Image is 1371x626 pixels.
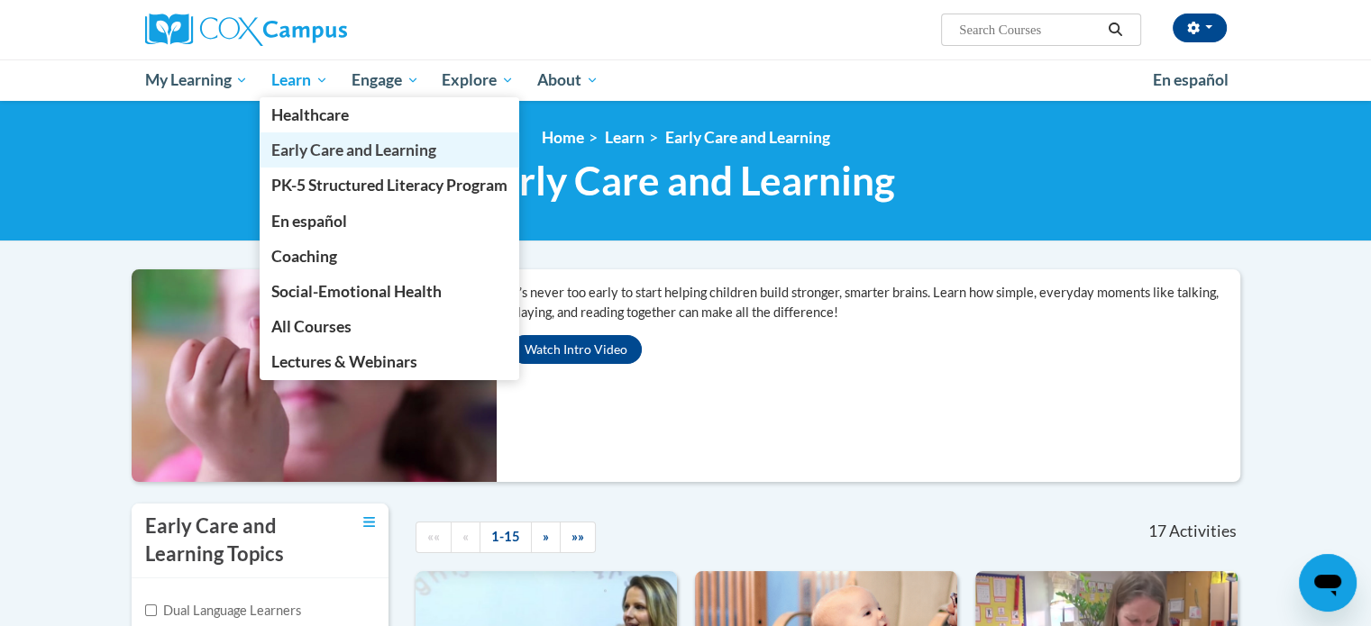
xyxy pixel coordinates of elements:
div: Main menu [118,59,1254,101]
button: Search [1101,19,1129,41]
a: Next [531,522,561,553]
a: Early Care and Learning [665,128,830,147]
a: En español [260,204,519,239]
span: Healthcare [271,105,349,124]
span: En español [1153,70,1229,89]
a: Toggle collapse [363,513,375,532]
span: Coaching [271,247,337,266]
a: End [560,522,596,553]
input: Checkbox for Options [145,604,157,616]
iframe: Button to launch messaging window [1299,554,1357,612]
span: Learn [271,69,328,91]
span: About [537,69,599,91]
span: »» [571,529,584,544]
span: Early Care and Learning [271,141,436,159]
a: Engage [340,59,431,101]
a: En español [1141,61,1240,99]
h3: Early Care and Learning Topics [145,513,316,568]
a: About [526,59,610,101]
span: PK-5 Structured Literacy Program [271,176,507,195]
a: Begining [416,522,452,553]
a: Coaching [260,239,519,274]
a: Lectures & Webinars [260,344,519,379]
span: En español [271,212,347,231]
a: Previous [451,522,480,553]
a: My Learning [133,59,260,101]
a: Healthcare [260,97,519,132]
span: «« [427,529,440,544]
span: Activities [1169,522,1237,541]
span: Engage [352,69,419,91]
button: Account Settings [1173,14,1227,42]
label: Dual Language Learners [145,601,301,621]
a: Learn [605,128,644,147]
a: PK-5 Structured Literacy Program [260,168,519,203]
span: Lectures & Webinars [271,352,417,371]
a: Social-Emotional Health [260,274,519,309]
a: Cox Campus [145,14,488,46]
span: » [543,529,549,544]
span: 17 [1147,522,1165,541]
span: « [462,529,469,544]
a: Early Care and Learning [260,132,519,168]
span: Social-Emotional Health [271,282,442,301]
img: Cox Campus [145,14,347,46]
a: Explore [430,59,526,101]
button: Watch Intro Video [510,335,642,364]
span: Explore [442,69,514,91]
input: Search Courses [957,19,1101,41]
a: Learn [260,59,340,101]
span: All Courses [271,317,352,336]
a: 1-15 [480,522,532,553]
span: Early Care and Learning [476,157,895,204]
p: It’s never too early to start helping children build stronger, smarter brains. Learn how simple, ... [510,283,1240,322]
a: All Courses [260,309,519,344]
a: Home [542,128,584,147]
span: My Learning [144,69,248,91]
